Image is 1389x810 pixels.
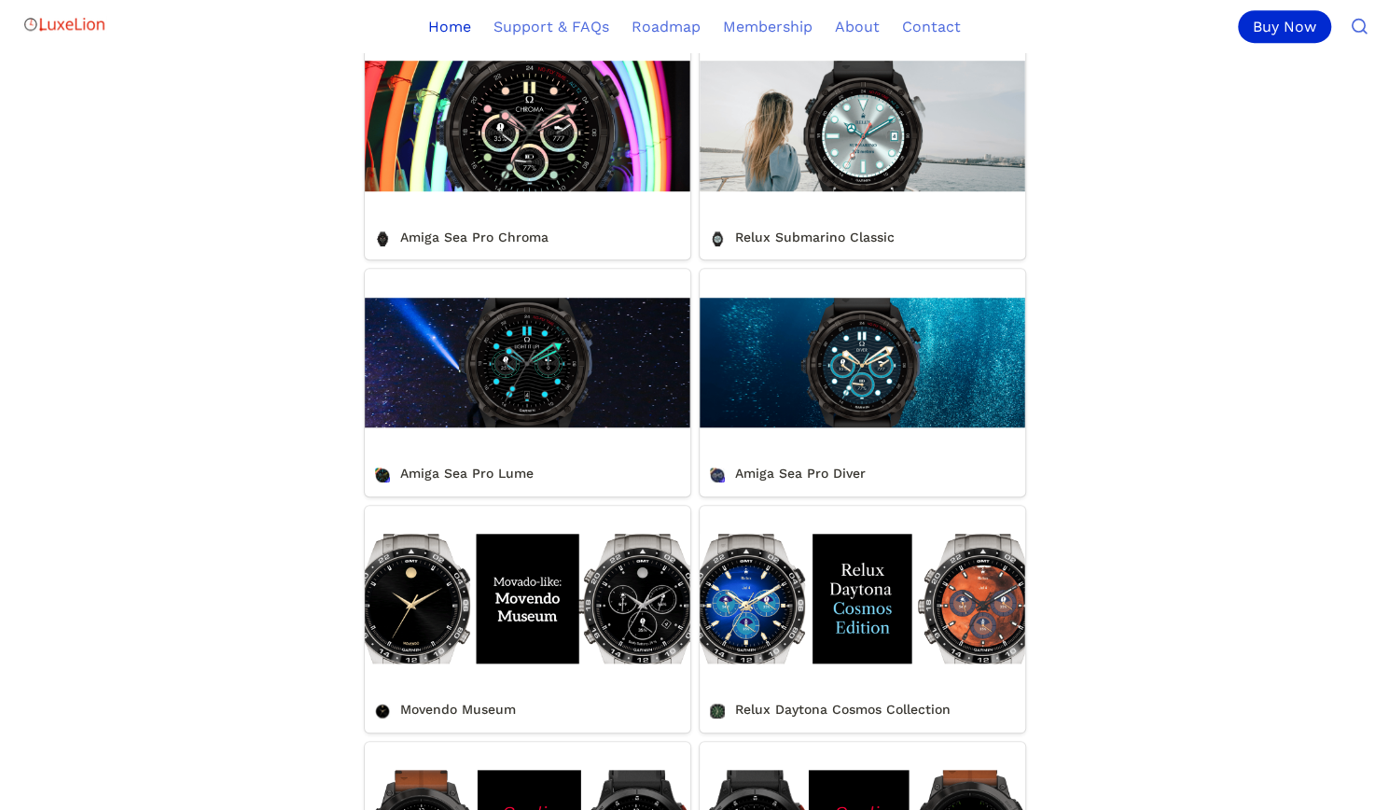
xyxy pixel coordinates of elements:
a: Relux Daytona Cosmos Collection [700,506,1025,733]
a: Amiga Sea Pro Diver [700,269,1025,496]
a: Movendo Museum [365,506,690,733]
a: Amiga Sea Pro Chroma [365,33,690,259]
a: Amiga Sea Pro Lume [365,269,690,496]
img: Logo [22,6,106,43]
a: Relux Submarino Classic [700,33,1025,259]
div: Buy Now [1238,10,1331,43]
a: Buy Now [1238,10,1339,43]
